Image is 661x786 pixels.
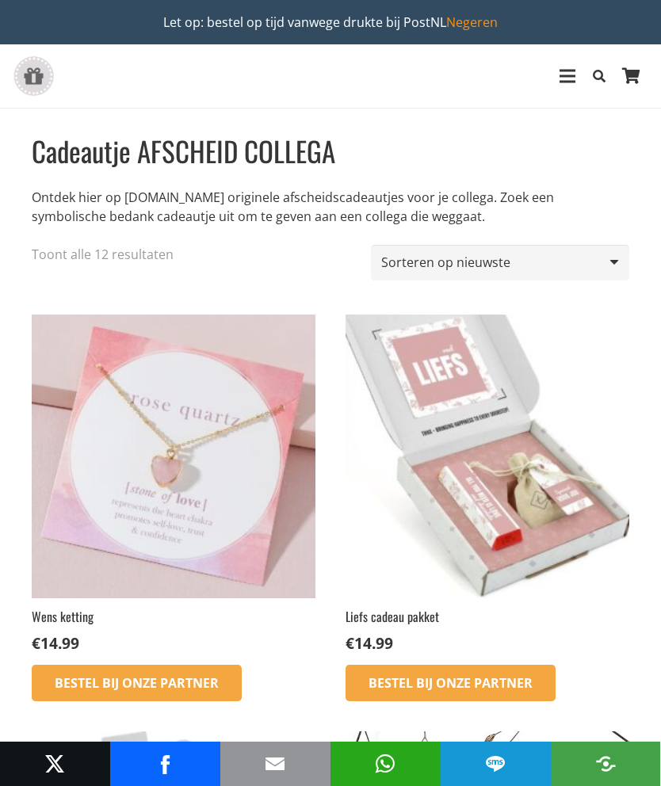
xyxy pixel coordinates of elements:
[369,748,401,780] a: Share to WhatsApp
[613,44,648,108] a: Winkelwagen
[549,56,586,96] a: Menu
[346,632,354,654] span: €
[32,632,79,654] bdi: 14.99
[551,742,661,786] li: More Options
[32,315,315,598] img: bijzonder valentijns cadeau 2025 ketting met hartje
[586,56,613,96] a: Zoeken
[590,748,621,780] a: Share to More Options
[441,742,551,786] li: SMS
[32,245,174,264] p: Toont alle 12 resultaten
[220,742,330,786] li: Email This
[371,245,629,280] select: Winkelbestelling
[39,748,71,780] a: Post to X (Twitter)
[32,632,40,654] span: €
[32,133,617,169] h1: Cadeautje AFSCHEID COLLEGA
[346,315,629,654] a: Liefs cadeau pakket €14.99
[346,315,629,598] img: Wat liefs sturen? Verstuur liefs door de brievenbus met dit cadeaupakket
[346,608,629,625] h2: Liefs cadeau pakket
[346,632,393,654] bdi: 14.99
[441,742,551,786] div: Share to SMS
[551,742,661,786] div: Share to More Options
[446,13,498,31] a: Negeren
[110,742,220,786] div: Share to Facebook
[32,608,315,625] h2: Wens ketting
[13,56,55,96] a: gift-box-icon-grey-inspirerendwinkelen
[32,665,242,701] a: Bestel bij onze Partner
[346,665,556,701] a: Bestel bij onze Partner
[220,742,330,786] div: Mail to Email This
[480,748,511,780] a: Share to SMS
[330,742,441,786] li: WhatsApp
[149,748,181,780] a: Share to Facebook
[330,742,441,786] div: Share to WhatsApp
[259,748,291,780] a: Mail to Email This
[110,742,220,786] li: Facebook
[32,188,617,226] p: Ontdek hier op [DOMAIN_NAME] originele afscheidscadeautjes voor je collega. Zoek een symbolische ...
[32,315,315,654] a: Wens ketting €14.99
